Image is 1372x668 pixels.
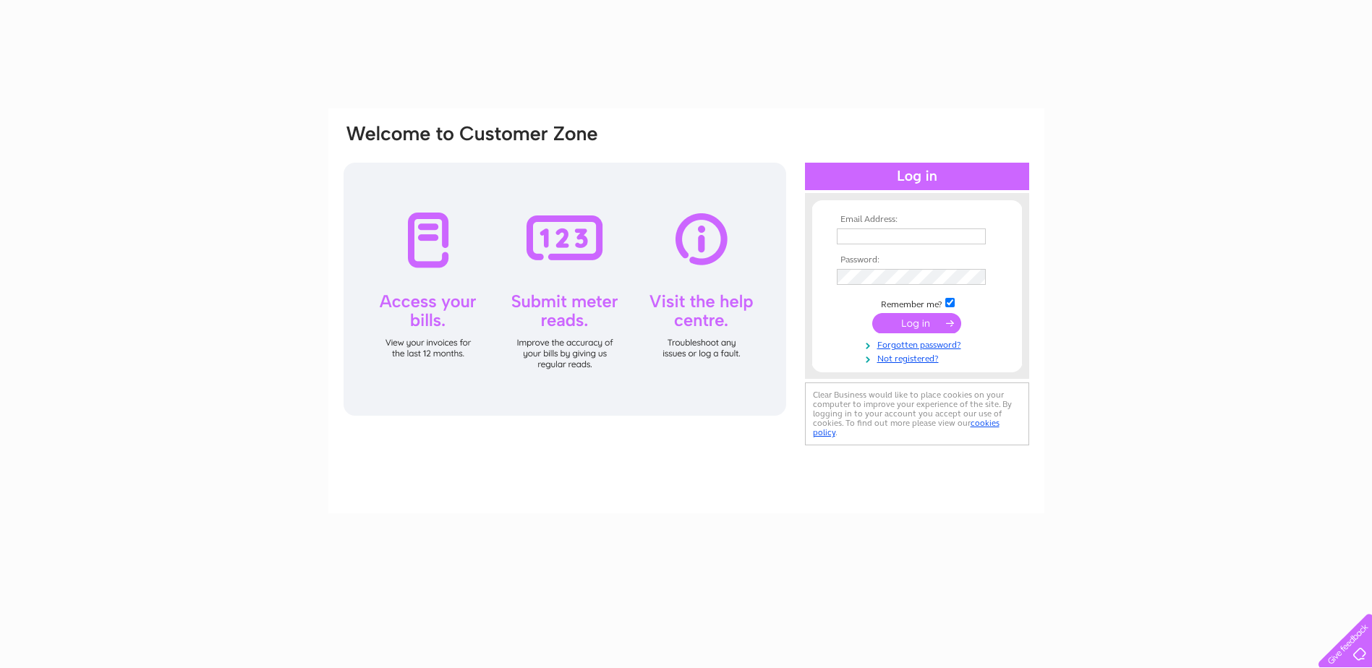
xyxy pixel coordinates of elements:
[872,313,961,333] input: Submit
[805,382,1029,445] div: Clear Business would like to place cookies on your computer to improve your experience of the sit...
[837,351,1001,364] a: Not registered?
[833,255,1001,265] th: Password:
[813,418,1000,437] a: cookies policy
[833,296,1001,310] td: Remember me?
[837,337,1001,351] a: Forgotten password?
[833,215,1001,225] th: Email Address:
